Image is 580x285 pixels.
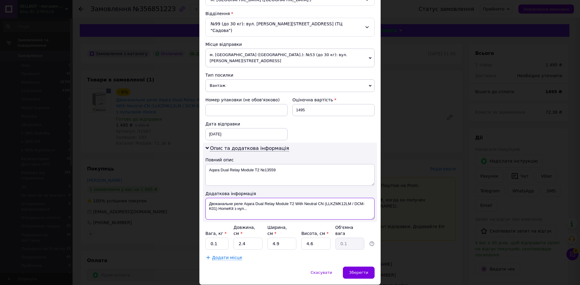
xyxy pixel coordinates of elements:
span: м. [GEOGRAPHIC_DATA] ([GEOGRAPHIC_DATA].): №53 (до 30 кг): вул. [PERSON_NAME][STREET_ADDRESS] [205,49,375,67]
div: Номер упаковки (не обов'язково) [205,97,288,103]
div: Повний опис [205,157,375,163]
div: Відділення [205,11,375,17]
span: Вантаж [205,79,375,92]
span: Місце відправки [205,42,242,47]
span: Зберегти [349,270,368,275]
textarea: Двоканальне реле Aqara Dual Relay Module T2 With Neutral CN (LLKZMK12LM / DCM-K01) HomeKit з нул... [205,198,375,220]
span: Тип посилки [205,73,233,78]
div: Додаткова інформація [205,191,375,197]
div: Оціночна вартість [292,97,375,103]
div: №99 (до 30 кг): вул. [PERSON_NAME][STREET_ADDRESS] (ТЦ "Садова") [205,18,375,36]
textarea: Aqara Dual Relay Module T2 №13559 [205,164,375,186]
label: Довжина, см [234,225,255,236]
span: Скасувати [311,270,332,275]
label: Вага, кг [205,231,227,236]
label: Ширина, см [267,225,287,236]
span: Додати місце [212,255,242,260]
div: Дата відправки [205,121,288,127]
span: Опис та додаткова інформація [210,145,289,151]
label: Висота, см [301,231,328,236]
div: Об'ємна вага [335,224,364,236]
